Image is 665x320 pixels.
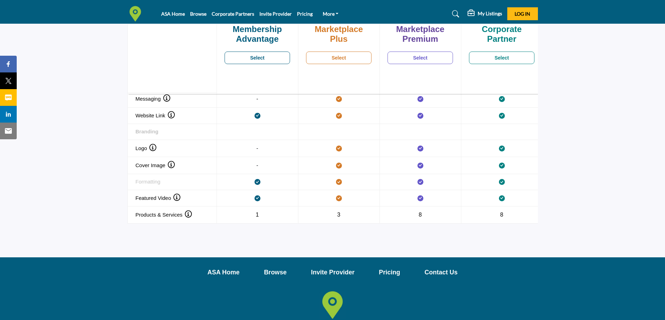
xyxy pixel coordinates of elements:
[469,52,534,64] a: Select
[396,24,445,44] b: Marketplace Premium
[233,24,282,44] b: Membership Advantage
[135,112,175,118] span: Website Link
[507,7,538,20] button: Log In
[468,10,502,18] div: My Listings
[256,212,259,218] span: 1
[445,8,464,19] a: Search
[337,212,341,218] span: 3
[217,140,298,157] td: -
[225,52,290,64] a: Select
[190,11,206,17] a: Browse
[494,54,509,62] b: Select
[212,11,254,17] a: Corporate Partners
[217,91,298,108] td: -
[135,162,175,168] span: Cover Image
[135,96,170,102] span: Messaging
[135,212,192,218] span: Products & Services
[297,11,313,17] a: Pricing
[127,6,147,22] img: Site Logo
[135,145,156,151] span: Logo
[135,195,180,201] span: Featured Video
[306,52,371,64] a: Select
[331,54,346,62] b: Select
[419,212,422,218] span: 8
[379,268,400,277] a: Pricing
[250,54,264,62] b: Select
[413,54,427,62] b: Select
[208,268,240,277] a: ASA Home
[161,11,185,17] a: ASA Home
[319,291,346,319] img: No Site Logo
[259,11,292,17] a: Invite Provider
[500,212,503,218] span: 8
[311,268,354,277] a: Invite Provider
[135,128,158,134] strong: Branding
[478,10,502,17] h5: My Listings
[515,11,530,17] span: Log In
[264,268,287,277] a: Browse
[388,52,453,64] a: Select
[318,9,344,19] a: More
[127,174,217,190] th: Formatting
[424,268,457,277] a: Contact Us
[482,24,522,44] b: Corporate Partner
[217,157,298,174] td: -
[315,24,363,44] b: Marketplace Plus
